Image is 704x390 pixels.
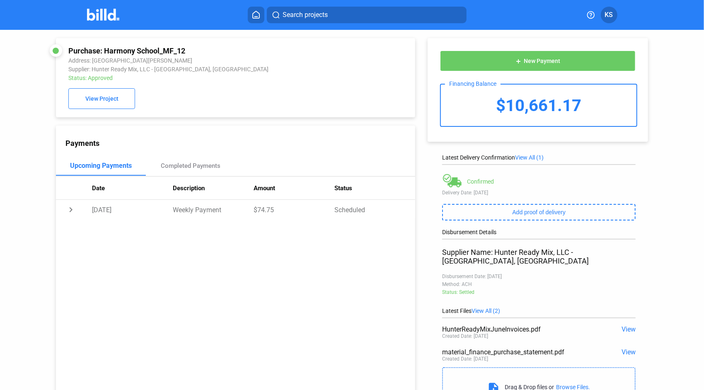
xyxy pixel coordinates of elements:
[254,177,334,200] th: Amount
[334,177,415,200] th: Status
[442,281,636,287] div: Method: ACH
[442,348,597,356] div: material_finance_purchase_statement.pdf
[524,58,561,65] span: New Payment
[68,57,336,64] div: Address: [GEOGRAPHIC_DATA][PERSON_NAME]
[68,66,336,73] div: Supplier: Hunter Ready Mix, LLC - [GEOGRAPHIC_DATA], [GEOGRAPHIC_DATA]
[445,80,501,87] div: Financing Balance
[283,10,328,20] span: Search projects
[442,248,636,265] div: Supplier Name: Hunter Ready Mix, LLC - [GEOGRAPHIC_DATA], [GEOGRAPHIC_DATA]
[515,154,544,161] span: View All (1)
[442,325,597,333] div: HunterReadyMixJuneInvoices.pdf
[68,88,135,109] button: View Project
[442,274,636,279] div: Disbursement Date: [DATE]
[65,139,415,148] div: Payments
[442,154,636,161] div: Latest Delivery Confirmation
[442,333,488,339] div: Created Date: [DATE]
[442,356,488,362] div: Created Date: [DATE]
[267,7,467,23] button: Search projects
[515,58,522,65] mat-icon: add
[70,162,132,170] div: Upcoming Payments
[605,10,613,20] span: KS
[622,325,636,333] span: View
[161,162,220,170] div: Completed Payments
[173,177,254,200] th: Description
[513,209,566,216] span: Add proof of delivery
[87,9,120,21] img: Billd Company Logo
[92,200,173,220] td: [DATE]
[334,200,415,220] td: Scheduled
[68,46,336,55] div: Purchase: Harmony School_MF_12
[467,178,494,185] div: Confirmed
[92,177,173,200] th: Date
[173,200,254,220] td: Weekly Payment
[601,7,617,23] button: KS
[442,308,636,314] div: Latest Files
[68,75,336,81] div: Status: Approved
[622,348,636,356] span: View
[441,85,636,126] div: $10,661.17
[440,51,636,71] button: New Payment
[472,308,500,314] span: View All (2)
[85,96,119,102] span: View Project
[442,190,636,196] div: Delivery Date: [DATE]
[442,229,636,235] div: Disbursement Details
[442,204,636,220] button: Add proof of delivery
[442,289,636,295] div: Status: Settled
[254,200,334,220] td: $74.75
